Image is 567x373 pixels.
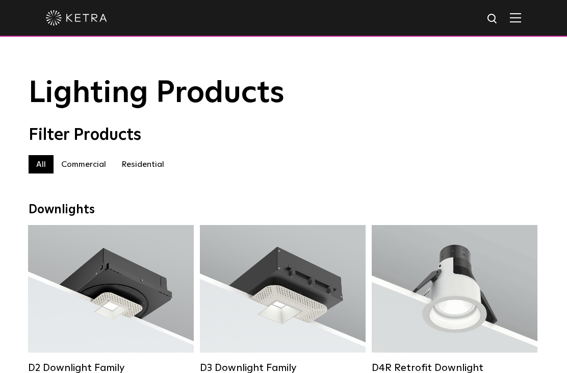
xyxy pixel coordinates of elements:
img: ketra-logo-2019-white [46,10,107,26]
div: Filter Products [29,126,538,145]
img: Hamburger%20Nav.svg [510,13,521,22]
a: D4R Retrofit Downlight Lumen Output:800Colors:White / BlackBeam Angles:15° / 25° / 40° / 60°Watta... [372,225,537,373]
label: Residential [114,155,172,173]
span: Lighting Products [29,78,285,109]
label: Commercial [54,155,114,173]
a: D3 Downlight Family Lumen Output:700 / 900 / 1100Colors:White / Black / Silver / Bronze / Paintab... [200,225,366,373]
img: search icon [486,13,499,26]
a: D2 Downlight Family Lumen Output:1200Colors:White / Black / Gloss Black / Silver / Bronze / Silve... [28,225,194,373]
label: All [29,155,54,173]
div: Downlights [29,203,538,217]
